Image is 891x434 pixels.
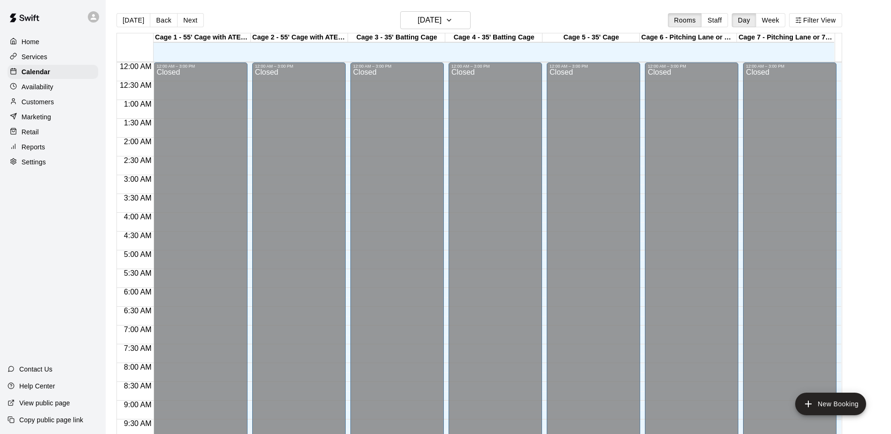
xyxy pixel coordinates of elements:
button: Back [150,13,178,27]
p: Copy public page link [19,415,83,425]
button: Rooms [668,13,702,27]
a: Settings [8,155,98,169]
div: 12:00 AM – 3:00 PM [255,64,343,69]
span: 5:30 AM [122,269,154,277]
div: Cage 1 - 55' Cage with ATEC M3X 2.0 Baseball Pitching Machine [154,33,251,42]
div: 12:00 AM – 3:00 PM [353,64,441,69]
span: 5:00 AM [122,250,154,258]
h6: [DATE] [418,14,442,27]
a: Reports [8,140,98,154]
p: Retail [22,127,39,137]
span: 3:30 AM [122,194,154,202]
p: Help Center [19,381,55,391]
span: 7:30 AM [122,344,154,352]
span: 6:30 AM [122,307,154,315]
span: 9:30 AM [122,419,154,427]
span: 8:00 AM [122,363,154,371]
button: Week [756,13,785,27]
a: Services [8,50,98,64]
a: Customers [8,95,98,109]
span: 12:00 AM [117,62,154,70]
div: Cage 6 - Pitching Lane or Hitting (35' Cage) [640,33,737,42]
span: 4:00 AM [122,213,154,221]
div: Cage 3 - 35' Batting Cage [348,33,445,42]
div: Cage 4 - 35' Batting Cage [445,33,542,42]
button: Staff [701,13,728,27]
a: Calendar [8,65,98,79]
button: add [795,393,866,415]
p: Customers [22,97,54,107]
button: Day [732,13,756,27]
span: 1:00 AM [122,100,154,108]
p: Settings [22,157,46,167]
span: 4:30 AM [122,232,154,240]
p: Services [22,52,47,62]
span: 9:00 AM [122,401,154,409]
a: Retail [8,125,98,139]
a: Marketing [8,110,98,124]
p: Home [22,37,39,46]
p: View public page [19,398,70,408]
p: Reports [22,142,45,152]
div: Cage 7 - Pitching Lane or 70' Cage for live at-bats [737,33,834,42]
p: Calendar [22,67,50,77]
div: 12:00 AM – 3:00 PM [550,64,637,69]
span: 6:00 AM [122,288,154,296]
div: 12:00 AM – 3:00 PM [746,64,834,69]
button: Next [177,13,203,27]
button: [DATE] [116,13,150,27]
button: [DATE] [400,11,471,29]
div: 12:00 AM – 3:00 PM [156,64,244,69]
p: Contact Us [19,364,53,374]
div: Cage 2 - 55' Cage with ATEC M3X 2.0 Baseball Pitching Machine [251,33,348,42]
a: Availability [8,80,98,94]
span: 12:30 AM [117,81,154,89]
div: Cage 5 - 35' Cage [542,33,640,42]
div: 12:00 AM – 3:00 PM [648,64,736,69]
span: 2:00 AM [122,138,154,146]
span: 1:30 AM [122,119,154,127]
p: Availability [22,82,54,92]
div: 12:00 AM – 3:00 PM [451,64,539,69]
a: Home [8,35,98,49]
span: 7:00 AM [122,325,154,333]
button: Filter View [789,13,842,27]
span: 3:00 AM [122,175,154,183]
span: 8:30 AM [122,382,154,390]
span: 2:30 AM [122,156,154,164]
p: Marketing [22,112,51,122]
